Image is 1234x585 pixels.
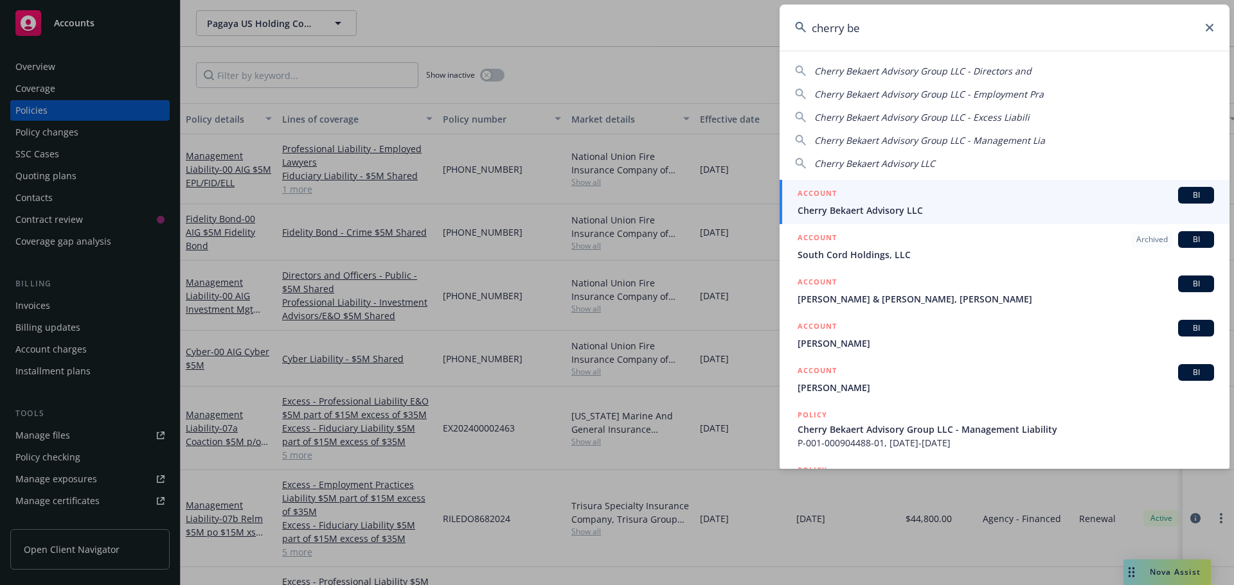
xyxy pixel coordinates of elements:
[814,65,1032,77] span: Cherry Bekaert Advisory Group LLC - Directors and
[798,381,1214,394] span: [PERSON_NAME]
[798,292,1214,306] span: [PERSON_NAME] & [PERSON_NAME], [PERSON_NAME]
[814,134,1045,146] span: Cherry Bekaert Advisory Group LLC - Management Lia
[814,88,1044,100] span: Cherry Bekaert Advisory Group LLC - Employment Pra
[798,248,1214,261] span: South Cord Holdings, LLC
[798,204,1214,217] span: Cherry Bekaert Advisory LLC
[780,268,1230,313] a: ACCOUNTBI[PERSON_NAME] & [PERSON_NAME], [PERSON_NAME]
[780,357,1230,401] a: ACCOUNTBI[PERSON_NAME]
[1136,234,1168,245] span: Archived
[798,275,837,291] h5: ACCOUNT
[798,364,837,380] h5: ACCOUNT
[814,157,935,170] span: Cherry Bekaert Advisory LLC
[798,187,837,202] h5: ACCOUNT
[798,320,837,335] h5: ACCOUNT
[798,231,837,247] h5: ACCOUNT
[780,401,1230,457] a: POLICYCherry Bekaert Advisory Group LLC - Management LiabilityP-001-000904488-01, [DATE]-[DATE]
[1183,367,1209,378] span: BI
[780,180,1230,224] a: ACCOUNTBICherry Bekaert Advisory LLC
[780,224,1230,268] a: ACCOUNTArchivedBISouth Cord Holdings, LLC
[798,423,1214,436] span: Cherry Bekaert Advisory Group LLC - Management Liability
[798,408,827,421] h5: POLICY
[780,313,1230,357] a: ACCOUNTBI[PERSON_NAME]
[1183,189,1209,201] span: BI
[798,436,1214,450] span: P-001-000904488-01, [DATE]-[DATE]
[1183,322,1209,334] span: BI
[780,4,1230,51] input: Search...
[814,111,1030,123] span: Cherry Bekaert Advisory Group LLC - Excess Liabili
[798,464,827,476] h5: POLICY
[1183,234,1209,245] span: BI
[798,336,1214,350] span: [PERSON_NAME]
[780,457,1230,512] a: POLICY
[1183,278,1209,290] span: BI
